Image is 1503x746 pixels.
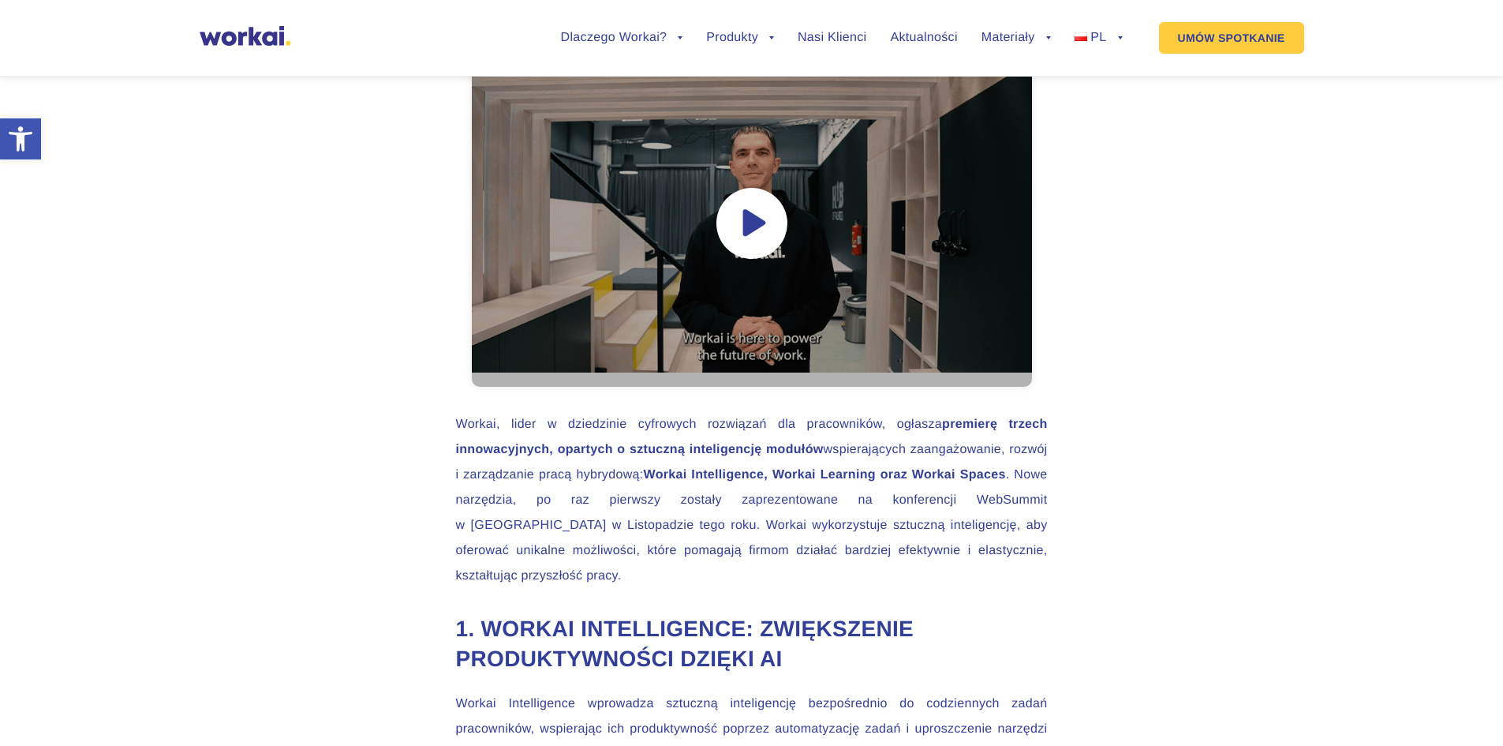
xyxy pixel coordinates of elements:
a: PL [1075,32,1123,44]
a: Materiały [981,32,1051,44]
a: Nasi Klienci [798,32,866,44]
span: PL [1090,31,1106,44]
a: Produkty [706,32,774,44]
a: UMÓW SPOTKANIE [1159,22,1304,54]
strong: Workai Intelligence, Workai Learning oraz Workai Spaces [644,468,1006,482]
a: Aktualności [890,32,957,44]
p: Workai, lider w dziedzinie cyfrowych rozwiązań dla pracowników, ogłasza wspierających zaangażowan... [456,412,1048,589]
h2: 1. Workai Intelligence: zwiększenie produktywności dzięki AI [456,614,1048,674]
a: Dlaczego Workai? [561,32,683,44]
